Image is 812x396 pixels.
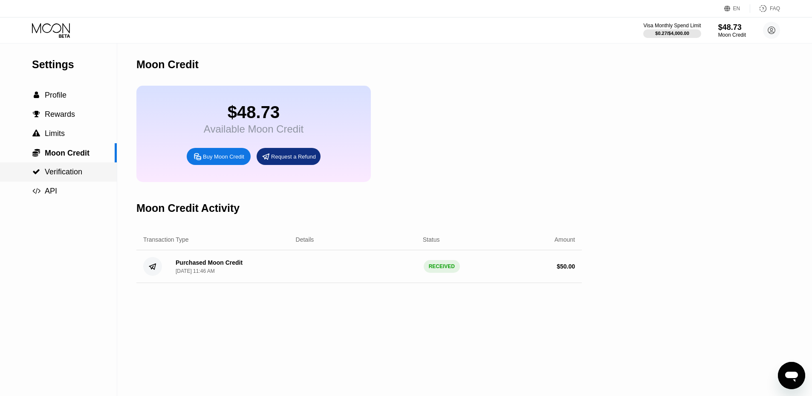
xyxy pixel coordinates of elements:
[32,130,40,137] span: 
[643,23,701,29] div: Visa Monthly Spend Limit
[423,236,440,243] div: Status
[32,187,40,195] span: 
[733,6,740,12] div: EN
[32,168,40,176] span: 
[45,168,82,176] span: Verification
[32,91,40,99] div: 
[32,168,40,176] div: 
[770,6,780,12] div: FAQ
[203,153,244,160] div: Buy Moon Credit
[555,236,575,243] div: Amount
[271,153,316,160] div: Request a Refund
[750,4,780,13] div: FAQ
[424,260,460,273] div: RECEIVED
[296,236,314,243] div: Details
[557,263,575,270] div: $ 50.00
[136,202,240,214] div: Moon Credit Activity
[45,91,66,99] span: Profile
[187,148,251,165] div: Buy Moon Credit
[33,110,40,118] span: 
[32,58,117,71] div: Settings
[257,148,321,165] div: Request a Refund
[34,91,39,99] span: 
[643,23,701,38] div: Visa Monthly Spend Limit$0.27/$4,000.00
[45,110,75,119] span: Rewards
[724,4,750,13] div: EN
[778,362,805,389] iframe: Button to launch messaging window
[45,187,57,195] span: API
[718,23,746,38] div: $48.73Moon Credit
[143,236,189,243] div: Transaction Type
[32,110,40,118] div: 
[136,58,199,71] div: Moon Credit
[32,148,40,157] div: 
[45,149,90,157] span: Moon Credit
[32,130,40,137] div: 
[204,123,303,135] div: Available Moon Credit
[718,32,746,38] div: Moon Credit
[176,259,243,266] div: Purchased Moon Credit
[176,268,215,274] div: [DATE] 11:46 AM
[45,129,65,138] span: Limits
[204,103,303,122] div: $48.73
[32,148,40,157] span: 
[655,31,689,36] div: $0.27 / $4,000.00
[718,23,746,32] div: $48.73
